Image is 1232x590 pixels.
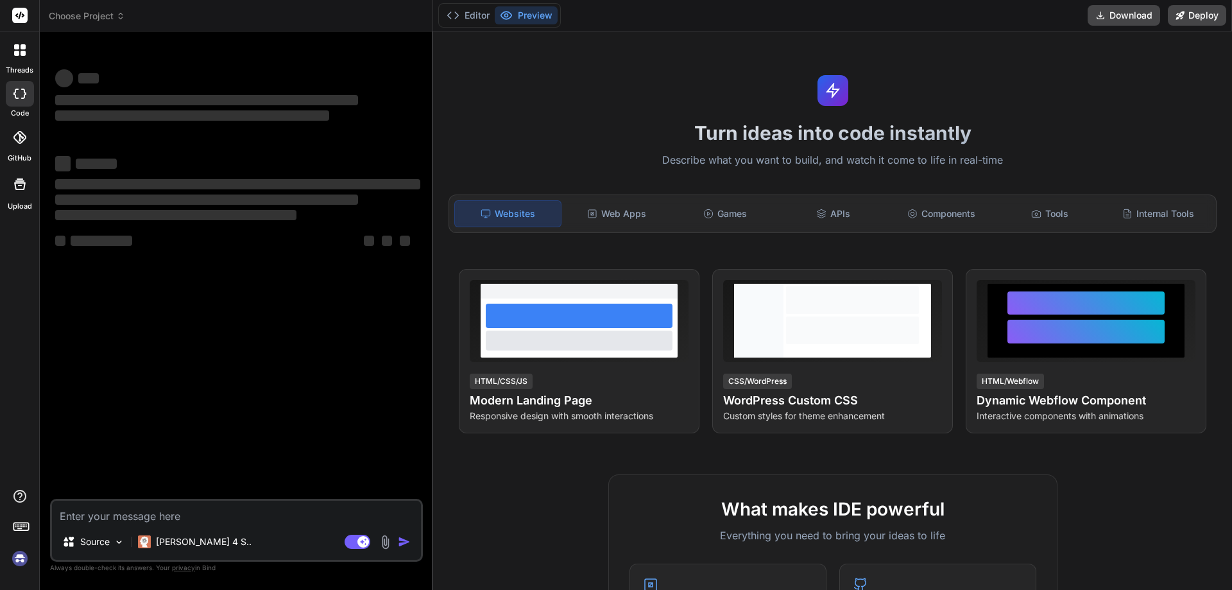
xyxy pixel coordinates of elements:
[55,156,71,171] span: ‌
[55,95,358,105] span: ‌
[80,535,110,548] p: Source
[55,110,329,121] span: ‌
[1105,200,1211,227] div: Internal Tools
[364,236,374,246] span: ‌
[441,121,1224,144] h1: Turn ideas into code instantly
[55,210,296,220] span: ‌
[723,392,942,410] h4: WordPress Custom CSS
[138,535,151,548] img: Claude 4 Sonnet
[398,535,411,548] img: icon
[400,236,410,246] span: ‌
[172,564,195,571] span: privacy
[441,152,1224,169] p: Describe what you want to build, and watch it come to life in real-time
[723,374,792,389] div: CSS/WordPress
[76,159,117,169] span: ‌
[71,236,132,246] span: ‌
[378,535,393,550] img: attachment
[977,410,1195,422] p: Interactive components with animations
[156,535,252,548] p: [PERSON_NAME] 4 S..
[114,537,124,548] img: Pick Models
[8,201,32,212] label: Upload
[11,108,29,119] label: code
[495,6,558,24] button: Preview
[672,200,778,227] div: Games
[629,496,1036,523] h2: What makes IDE powerful
[8,153,31,164] label: GitHub
[470,410,689,422] p: Responsive design with smooth interactions
[49,10,125,22] span: Choose Project
[9,548,31,569] img: signin
[977,374,1044,389] div: HTML/Webflow
[977,392,1195,410] h4: Dynamic Webflow Component
[441,6,495,24] button: Editor
[454,200,561,227] div: Websites
[889,200,995,227] div: Components
[629,528,1036,543] p: Everything you need to bring your ideas to life
[470,374,533,389] div: HTML/CSS/JS
[55,69,73,87] span: ‌
[564,200,670,227] div: Web Apps
[55,236,65,246] span: ‌
[55,179,420,189] span: ‌
[78,73,99,83] span: ‌
[723,410,942,422] p: Custom styles for theme enhancement
[997,200,1103,227] div: Tools
[55,195,358,205] span: ‌
[470,392,689,410] h4: Modern Landing Page
[1088,5,1160,26] button: Download
[6,65,33,76] label: threads
[1168,5,1226,26] button: Deploy
[50,562,423,574] p: Always double-check its answers. Your in Bind
[780,200,886,227] div: APIs
[382,236,392,246] span: ‌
